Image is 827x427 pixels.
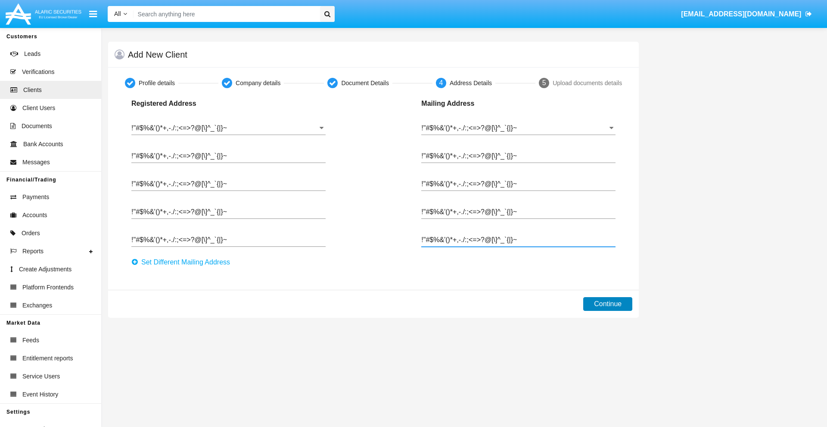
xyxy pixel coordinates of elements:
[22,390,58,399] span: Event History
[22,158,50,167] span: Messages
[23,86,42,95] span: Clients
[583,297,632,311] button: Continue
[131,98,239,109] p: Registered Address
[22,104,55,113] span: Client Users
[341,79,389,88] div: Document Details
[22,68,54,77] span: Verifications
[542,79,546,86] span: 5
[22,283,74,292] span: Platform Frontends
[677,2,816,26] a: [EMAIL_ADDRESS][DOMAIN_NAME]
[553,79,622,88] div: Upload documents details
[134,6,317,22] input: Search
[23,140,63,149] span: Bank Accounts
[131,255,235,269] button: Set Different Mailing Address
[450,79,492,88] div: Address Details
[19,265,72,274] span: Create Adjustments
[681,10,801,18] span: [EMAIL_ADDRESS][DOMAIN_NAME]
[22,336,39,345] span: Feeds
[22,229,40,238] span: Orders
[236,79,280,88] div: Company details
[108,9,134,18] a: All
[439,79,443,86] span: 4
[22,122,52,131] span: Documents
[22,372,60,381] span: Service Users
[22,301,52,310] span: Exchanges
[114,10,121,17] span: All
[22,211,47,220] span: Accounts
[22,354,73,363] span: Entitlement reports
[22,193,49,202] span: Payments
[22,247,44,256] span: Reports
[4,1,83,27] img: Logo image
[421,98,529,109] p: Mailing Address
[128,51,187,58] h5: Add New Client
[139,79,175,88] div: Profile details
[24,49,40,58] span: Leads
